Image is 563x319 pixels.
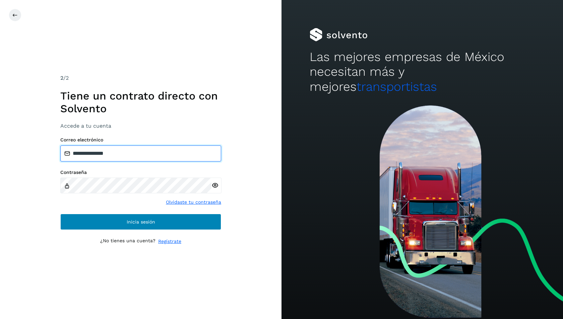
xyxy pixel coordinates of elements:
[60,74,221,82] div: /2
[60,89,221,115] h1: Tiene un contrato directo con Solvento
[60,214,221,230] button: Inicia sesión
[100,238,155,245] p: ¿No tienes una cuenta?
[60,123,221,129] h3: Accede a tu cuenta
[60,75,63,81] span: 2
[357,79,437,94] span: transportistas
[60,170,221,175] label: Contraseña
[166,199,221,206] a: Olvidaste tu contraseña
[60,137,221,143] label: Correo electrónico
[158,238,181,245] a: Regístrate
[127,219,155,224] span: Inicia sesión
[310,50,535,94] h2: Las mejores empresas de México necesitan más y mejores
